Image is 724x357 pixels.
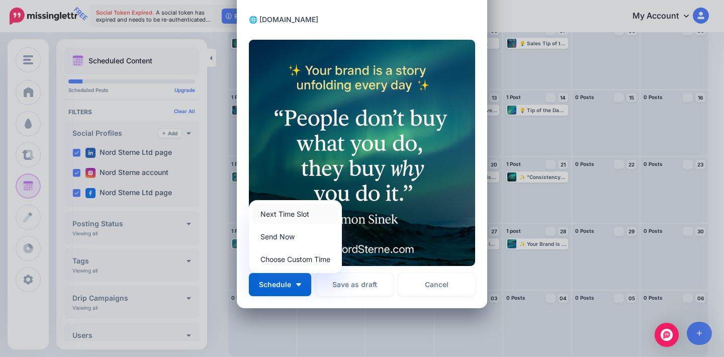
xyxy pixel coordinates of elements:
[249,323,281,346] a: Increment Hour
[253,204,338,224] a: Next Time Slot
[329,320,476,343] p: Set a time from the left if you'd like to send this post at a specific time.
[316,273,393,296] button: Save as draft
[398,273,475,296] a: Cancel
[655,323,679,347] div: Open Intercom Messenger
[249,200,342,273] div: Schedule
[253,227,338,246] a: Send Now
[259,281,291,288] span: Schedule
[296,283,301,286] img: arrow-down-white.png
[285,323,316,346] a: Increment Minute
[249,40,475,266] img: 9TIMON4TXWFLCL4G65JZMNBKQ6F6CJ6S.png
[249,273,311,296] button: Schedule
[253,249,338,269] a: Choose Custom Time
